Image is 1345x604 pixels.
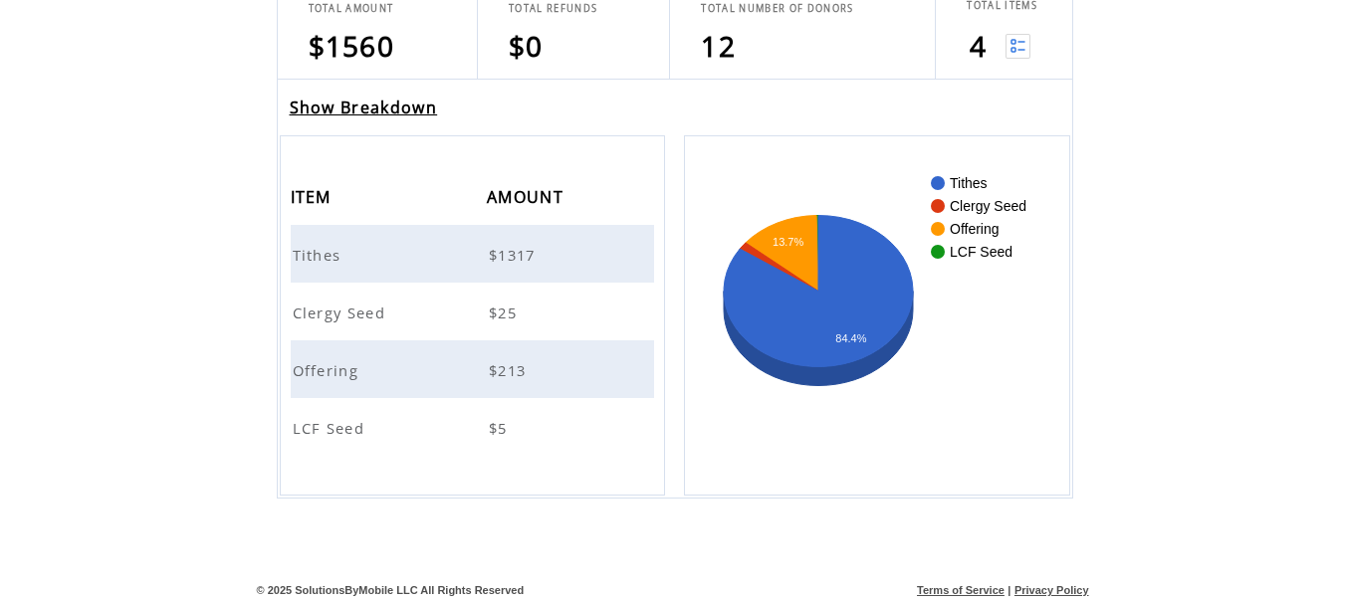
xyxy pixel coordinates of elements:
[293,244,346,262] a: Tithes
[291,190,336,202] a: ITEM
[950,175,988,191] text: Tithes
[291,181,336,218] span: ITEM
[950,244,1012,260] text: LCF Seed
[1008,584,1010,596] span: |
[1006,34,1030,59] img: View list
[836,332,867,344] text: 84.4%
[489,302,522,322] span: $25
[293,417,370,435] a: LCF Seed
[309,2,394,15] span: TOTAL AMOUNT
[290,97,438,118] a: Show Breakdown
[257,584,525,596] span: © 2025 SolutionsByMobile LLC All Rights Reserved
[293,359,364,377] a: Offering
[773,236,803,248] text: 13.7%
[950,198,1026,214] text: Clergy Seed
[509,27,544,65] span: $0
[917,584,1005,596] a: Terms of Service
[489,360,531,380] span: $213
[293,245,346,265] span: Tithes
[487,190,568,202] a: AMOUNT
[309,27,395,65] span: $1560
[293,302,391,322] span: Clergy Seed
[489,418,513,438] span: $5
[509,2,597,15] span: TOTAL REFUNDS
[293,418,370,438] span: LCF Seed
[1014,584,1089,596] a: Privacy Policy
[970,27,987,65] span: 4
[489,245,541,265] span: $1317
[715,166,1038,465] svg: A chart.
[701,27,736,65] span: 12
[950,221,1000,237] text: Offering
[293,360,364,380] span: Offering
[293,302,391,319] a: Clergy Seed
[701,2,853,15] span: TOTAL NUMBER OF DONORS
[487,181,568,218] span: AMOUNT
